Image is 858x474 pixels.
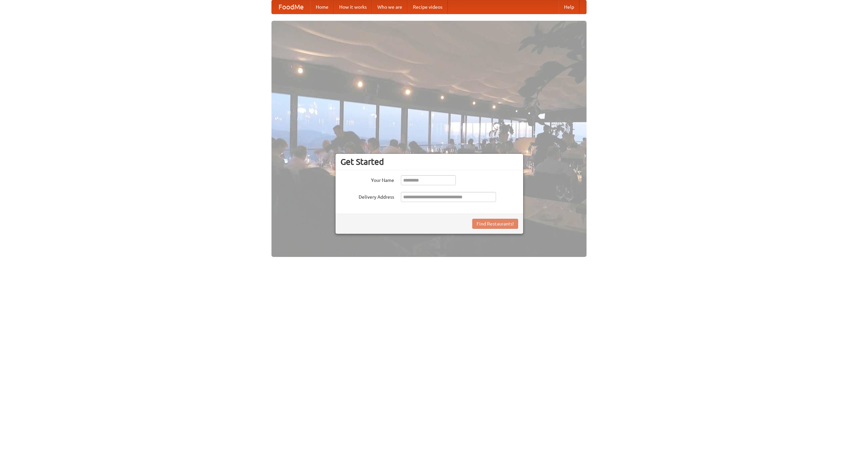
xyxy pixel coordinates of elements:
a: Recipe videos [408,0,448,14]
a: How it works [334,0,372,14]
a: Help [559,0,579,14]
a: Who we are [372,0,408,14]
label: Delivery Address [341,192,394,200]
a: FoodMe [272,0,310,14]
label: Your Name [341,175,394,184]
button: Find Restaurants! [472,219,518,229]
a: Home [310,0,334,14]
h3: Get Started [341,157,518,167]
